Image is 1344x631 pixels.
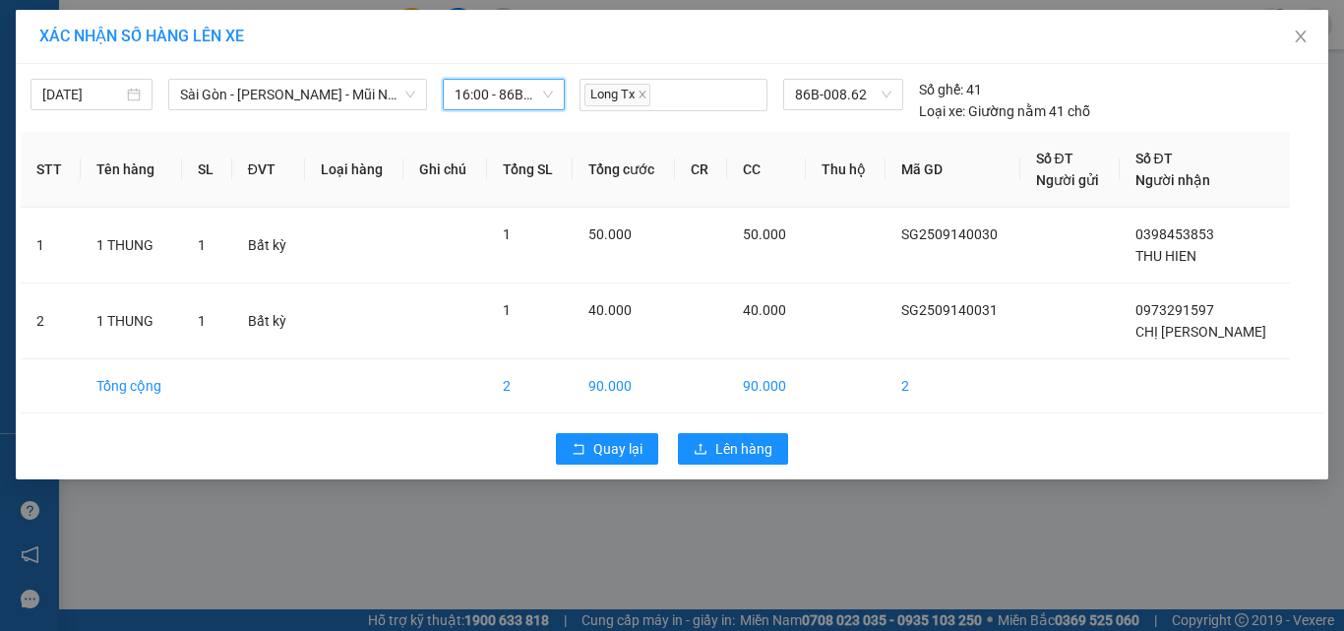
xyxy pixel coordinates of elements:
span: upload [694,442,707,458]
td: 1 THUNG [81,284,182,359]
span: 86B-008.62 [795,80,891,109]
th: Mã GD [886,132,1020,208]
div: 41 [919,79,982,100]
span: 1 [503,226,511,242]
span: Số ĐT [1135,151,1173,166]
span: close [638,90,647,99]
th: Tổng SL [487,132,573,208]
button: uploadLên hàng [678,433,788,465]
th: STT [21,132,81,208]
span: close [1293,29,1309,44]
td: 90.000 [573,359,675,413]
td: 1 THUNG [81,208,182,284]
span: Sài Gòn - Phan Thiết - Mũi Né (CT Ông Đồn) [180,80,415,109]
span: 1 [503,302,511,318]
span: Quay lại [593,438,642,460]
td: 2 [21,284,81,359]
span: 50.000 [743,226,786,242]
td: Bất kỳ [232,284,306,359]
th: Tên hàng [81,132,182,208]
th: ĐVT [232,132,306,208]
span: 40.000 [588,302,632,318]
span: 16:00 - 86B-008.62 [455,80,553,109]
span: 0973291597 [1135,302,1214,318]
span: Loại xe: [919,100,965,122]
th: SL [182,132,232,208]
span: Người nhận [1135,172,1210,188]
button: rollbackQuay lại [556,433,658,465]
th: Loại hàng [305,132,403,208]
span: rollback [572,442,585,458]
span: SG2509140030 [901,226,998,242]
span: CHỊ [PERSON_NAME] [1135,324,1266,340]
span: Người gửi [1036,172,1099,188]
span: XÁC NHẬN SỐ HÀNG LÊN XE [39,27,244,45]
input: 14/09/2025 [42,84,123,105]
th: Thu hộ [806,132,886,208]
td: Bất kỳ [232,208,306,284]
span: SG2509140031 [901,302,998,318]
span: Số ghế: [919,79,963,100]
span: Số ĐT [1036,151,1073,166]
span: 1 [198,237,206,253]
span: 1 [198,313,206,329]
span: Long Tx [584,84,650,106]
span: 0398453853 [1135,226,1214,242]
span: THU HIEN [1135,248,1196,264]
td: 1 [21,208,81,284]
th: CR [675,132,727,208]
button: Close [1273,10,1328,65]
td: 2 [886,359,1020,413]
td: 90.000 [727,359,806,413]
td: Tổng cộng [81,359,182,413]
div: Giường nằm 41 chỗ [919,100,1090,122]
span: down [404,89,416,100]
th: CC [727,132,806,208]
span: 50.000 [588,226,632,242]
span: 40.000 [743,302,786,318]
span: Lên hàng [715,438,772,460]
th: Tổng cước [573,132,675,208]
td: 2 [487,359,573,413]
th: Ghi chú [403,132,486,208]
